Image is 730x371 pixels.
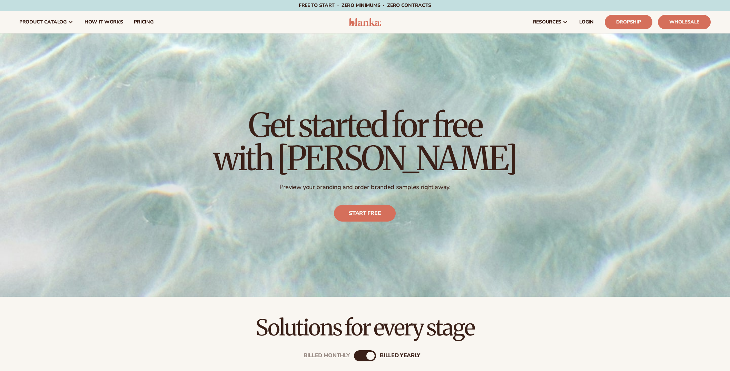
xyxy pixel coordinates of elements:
h1: Get started for free with [PERSON_NAME] [213,109,517,175]
a: LOGIN [574,11,599,33]
img: logo [349,18,382,26]
a: Wholesale [658,15,711,29]
span: product catalog [19,19,67,25]
span: How It Works [85,19,123,25]
h2: Solutions for every stage [19,316,711,339]
span: resources [533,19,561,25]
div: billed Yearly [380,352,420,359]
a: pricing [128,11,159,33]
span: pricing [134,19,153,25]
span: Free to start · ZERO minimums · ZERO contracts [299,2,431,9]
a: How It Works [79,11,129,33]
a: Dropship [605,15,652,29]
a: resources [527,11,574,33]
p: Preview your branding and order branded samples right away. [213,183,517,191]
span: LOGIN [579,19,594,25]
a: Start free [334,205,396,222]
a: product catalog [14,11,79,33]
div: Billed Monthly [304,352,350,359]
